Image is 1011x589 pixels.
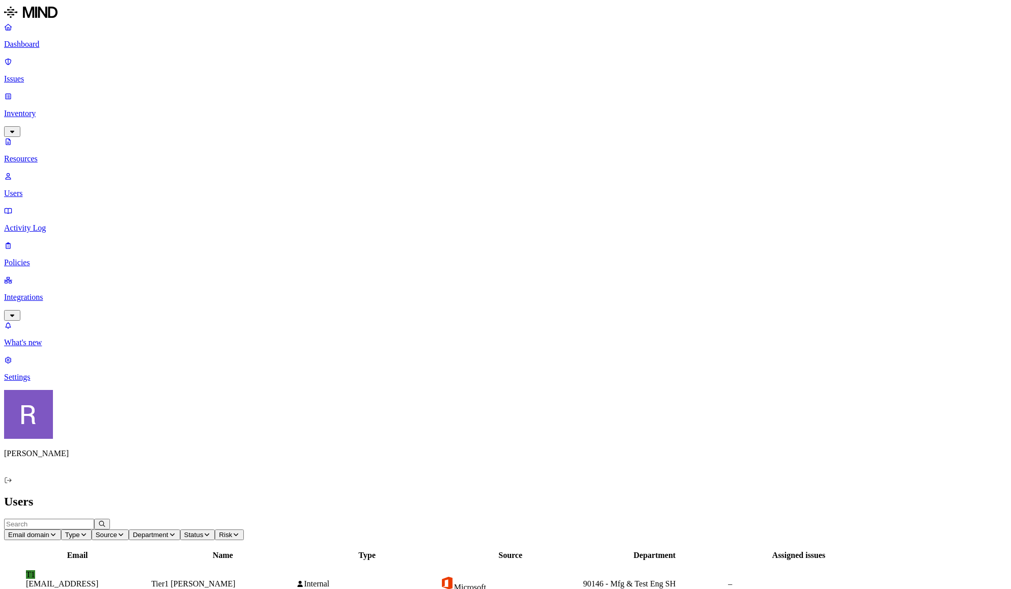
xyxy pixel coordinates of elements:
[583,579,726,588] div: 90146 - Mfg & Test Eng SH
[184,531,204,539] span: Status
[4,338,1007,347] p: What's new
[296,551,437,560] div: Type
[440,551,581,560] div: Source
[4,189,1007,198] p: Users
[96,531,117,539] span: Source
[219,531,232,539] span: Risk
[4,74,1007,83] p: Issues
[4,109,1007,118] p: Inventory
[4,373,1007,382] p: Settings
[65,531,80,539] span: Type
[4,519,94,529] input: Search
[4,4,58,20] img: MIND
[4,495,1007,509] h2: Users
[8,531,49,539] span: Email domain
[133,531,168,539] span: Department
[583,551,726,560] div: Department
[728,579,732,588] span: –
[4,40,1007,49] p: Dashboard
[728,551,869,560] div: Assigned issues
[151,579,294,588] div: Tier1 [PERSON_NAME]
[4,258,1007,267] p: Policies
[4,390,53,439] img: Rich Thompson
[304,579,329,588] span: Internal
[6,551,149,560] div: Email
[26,570,35,579] span: T1
[4,293,1007,302] p: Integrations
[4,154,1007,163] p: Resources
[151,551,294,560] div: Name
[4,223,1007,233] p: Activity Log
